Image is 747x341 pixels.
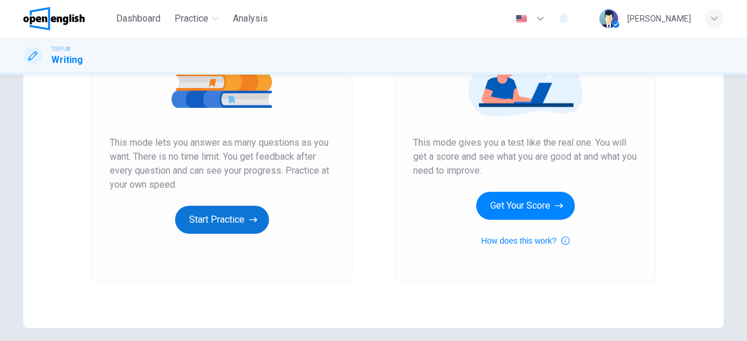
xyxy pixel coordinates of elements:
[228,8,273,29] button: Analysis
[481,234,569,248] button: How does this work?
[23,7,85,30] img: OpenEnglish logo
[233,12,268,26] span: Analysis
[110,136,334,192] span: This mode lets you answer as many questions as you want. There is no time limit. You get feedback...
[116,12,160,26] span: Dashboard
[599,9,618,28] img: Profile picture
[413,136,637,178] span: This mode gives you a test like the real one. You will get a score and see what you are good at a...
[170,8,224,29] button: Practice
[51,53,83,67] h1: Writing
[476,192,575,220] button: Get Your Score
[627,12,691,26] div: [PERSON_NAME]
[51,45,70,53] span: TOEFL®
[175,206,269,234] button: Start Practice
[174,12,208,26] span: Practice
[514,15,529,23] img: en
[111,8,165,29] button: Dashboard
[23,7,111,30] a: OpenEnglish logo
